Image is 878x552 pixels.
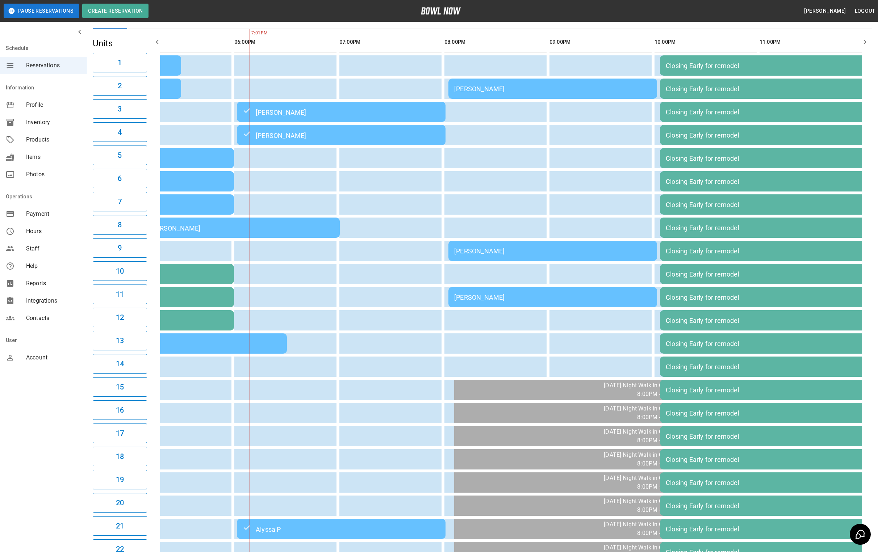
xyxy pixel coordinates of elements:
[93,261,147,281] button: 10
[666,131,863,139] div: Closing Early for remodel
[116,474,124,485] h6: 19
[666,525,863,533] div: Closing Early for remodel
[26,244,81,253] span: Staff
[116,520,124,532] h6: 21
[666,108,863,116] div: Closing Early for remodel
[666,433,863,440] div: Closing Early for remodel
[116,427,124,439] h6: 17
[93,470,147,489] button: 19
[26,101,81,109] span: Profile
[93,354,147,374] button: 14
[118,57,122,68] h6: 1
[93,308,147,327] button: 12
[26,61,81,70] span: Reservations
[118,80,122,92] h6: 2
[666,155,863,162] div: Closing Early for remodel
[93,447,147,466] button: 18
[26,353,81,362] span: Account
[116,312,124,323] h6: 12
[93,285,147,304] button: 11
[26,296,81,305] span: Integrations
[666,294,863,301] div: Closing Early for remodel
[666,479,863,486] div: Closing Early for remodel
[116,497,124,509] h6: 20
[116,358,124,370] h6: 14
[118,103,122,115] h6: 3
[93,76,147,96] button: 2
[118,242,122,254] h6: 9
[93,377,147,397] button: 15
[801,4,849,18] button: [PERSON_NAME]
[118,126,122,138] h6: 4
[118,173,122,184] h6: 6
[116,451,124,462] h6: 18
[118,196,122,207] h6: 7
[666,247,863,255] div: Closing Early for remodel
[666,201,863,208] div: Closing Early for remodel
[666,317,863,324] div: Closing Early for remodel
[26,210,81,218] span: Payment
[118,149,122,161] h6: 5
[137,223,334,232] div: [PERSON_NAME]
[116,335,124,346] h6: 13
[93,38,147,49] h5: Units
[250,30,251,37] span: 7:01PM
[26,118,81,127] span: Inventory
[26,314,81,323] span: Contacts
[852,4,878,18] button: Logout
[666,386,863,394] div: Closing Early for remodel
[93,424,147,443] button: 17
[93,146,147,165] button: 5
[93,400,147,420] button: 16
[93,192,147,211] button: 7
[666,224,863,232] div: Closing Early for remodel
[116,404,124,416] h6: 16
[93,516,147,536] button: 21
[84,339,281,348] div: [PERSON_NAME]
[116,288,124,300] h6: 11
[116,381,124,393] h6: 15
[666,85,863,93] div: Closing Early for remodel
[243,131,440,139] div: [PERSON_NAME]
[93,331,147,350] button: 13
[4,4,79,18] button: Pause Reservations
[666,409,863,417] div: Closing Early for remodel
[454,247,651,255] div: [PERSON_NAME]
[93,238,147,258] button: 9
[666,270,863,278] div: Closing Early for remodel
[26,170,81,179] span: Photos
[93,122,147,142] button: 4
[421,7,461,14] img: logo
[666,340,863,347] div: Closing Early for remodel
[243,524,440,533] div: Alyssa P
[93,169,147,188] button: 6
[26,153,81,161] span: Items
[26,279,81,288] span: Reports
[93,215,147,235] button: 8
[26,262,81,270] span: Help
[93,493,147,513] button: 20
[454,294,651,301] div: [PERSON_NAME]
[666,502,863,510] div: Closing Early for remodel
[454,85,651,93] div: [PERSON_NAME]
[243,108,440,116] div: [PERSON_NAME]
[93,99,147,119] button: 3
[666,62,863,69] div: Closing Early for remodel
[82,4,149,18] button: Create Reservation
[26,227,81,236] span: Hours
[666,363,863,371] div: Closing Early for remodel
[666,456,863,463] div: Closing Early for remodel
[93,53,147,72] button: 1
[118,219,122,231] h6: 8
[26,135,81,144] span: Products
[666,178,863,185] div: Closing Early for remodel
[116,265,124,277] h6: 10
